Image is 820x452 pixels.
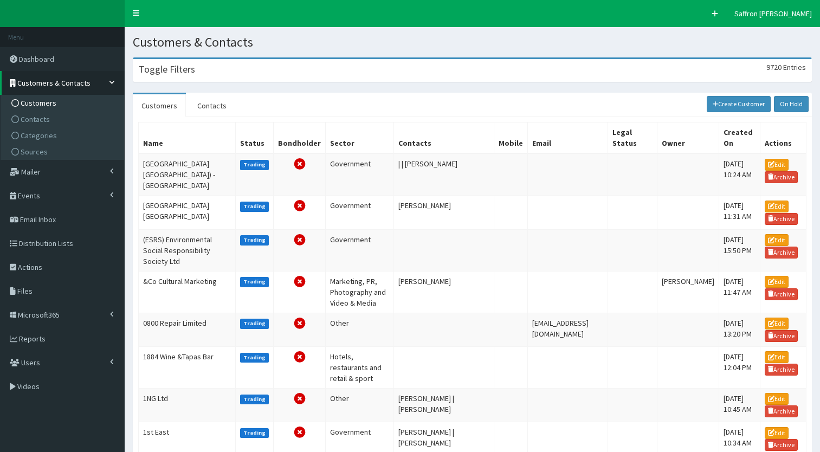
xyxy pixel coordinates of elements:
[765,234,789,246] a: Edit
[139,153,236,196] td: [GEOGRAPHIC_DATA] [GEOGRAPHIC_DATA]) - [GEOGRAPHIC_DATA]
[139,196,236,229] td: [GEOGRAPHIC_DATA] [GEOGRAPHIC_DATA]
[240,319,269,328] label: Trading
[719,196,760,229] td: [DATE] 11:31 AM
[394,153,494,196] td: | | [PERSON_NAME]
[326,153,394,196] td: Government
[394,196,494,229] td: [PERSON_NAME]
[18,310,60,320] span: Microsoft365
[3,111,124,127] a: Contacts
[139,388,236,422] td: 1NG Ltd
[240,277,269,287] label: Trading
[326,229,394,271] td: Government
[394,271,494,313] td: [PERSON_NAME]
[719,229,760,271] td: [DATE] 15:50 PM
[608,122,657,154] th: Legal Status
[3,95,124,111] a: Customers
[719,153,760,196] td: [DATE] 10:24 AM
[19,334,46,344] span: Reports
[20,215,56,224] span: Email Inbox
[765,213,798,225] a: Archive
[19,54,54,64] span: Dashboard
[765,439,798,451] a: Archive
[719,271,760,313] td: [DATE] 11:47 AM
[719,388,760,422] td: [DATE] 10:45 AM
[139,313,236,346] td: 0800 Repair Limited
[719,122,760,154] th: Created On
[765,405,798,417] a: Archive
[21,98,56,108] span: Customers
[657,271,719,313] td: [PERSON_NAME]
[765,171,798,183] a: Archive
[235,122,274,154] th: Status
[133,94,186,117] a: Customers
[765,427,789,439] a: Edit
[21,167,41,177] span: Mailer
[719,313,760,346] td: [DATE] 13:20 PM
[240,428,269,438] label: Trading
[139,346,236,388] td: 1884 Wine &Tapas Bar
[657,122,719,154] th: Owner
[139,271,236,313] td: &Co Cultural Marketing
[765,393,789,405] a: Edit
[765,247,798,259] a: Archive
[765,201,789,212] a: Edit
[765,330,798,342] a: Archive
[3,144,124,160] a: Sources
[17,78,91,88] span: Customers & Contacts
[774,96,809,112] a: On Hold
[240,160,269,170] label: Trading
[765,288,798,300] a: Archive
[326,122,394,154] th: Sector
[18,262,42,272] span: Actions
[21,147,48,157] span: Sources
[189,94,235,117] a: Contacts
[240,202,269,211] label: Trading
[494,122,528,154] th: Mobile
[274,122,326,154] th: Bondholder
[734,9,812,18] span: Saffron [PERSON_NAME]
[139,64,195,74] h3: Toggle Filters
[719,346,760,388] td: [DATE] 12:04 PM
[17,382,40,391] span: Videos
[17,286,33,296] span: Files
[528,313,608,346] td: [EMAIL_ADDRESS][DOMAIN_NAME]
[765,351,789,363] a: Edit
[766,62,782,72] span: 9720
[240,353,269,363] label: Trading
[139,122,236,154] th: Name
[394,122,494,154] th: Contacts
[783,62,806,72] span: Entries
[3,127,124,144] a: Categories
[528,122,608,154] th: Email
[326,271,394,313] td: Marketing, PR, Photography and Video & Media
[765,159,789,171] a: Edit
[326,346,394,388] td: Hotels, restaurants and retail & sport
[240,395,269,404] label: Trading
[765,318,789,330] a: Edit
[19,238,73,248] span: Distribution Lists
[18,191,40,201] span: Events
[394,388,494,422] td: [PERSON_NAME] | [PERSON_NAME]
[139,229,236,271] td: (ESRS) Environmental Social Responsibility Society Ltd
[760,122,806,154] th: Actions
[240,235,269,245] label: Trading
[21,358,40,367] span: Users
[326,196,394,229] td: Government
[326,388,394,422] td: Other
[21,114,50,124] span: Contacts
[326,313,394,346] td: Other
[765,276,789,288] a: Edit
[707,96,771,112] a: Create Customer
[21,131,57,140] span: Categories
[765,364,798,376] a: Archive
[133,35,812,49] h1: Customers & Contacts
